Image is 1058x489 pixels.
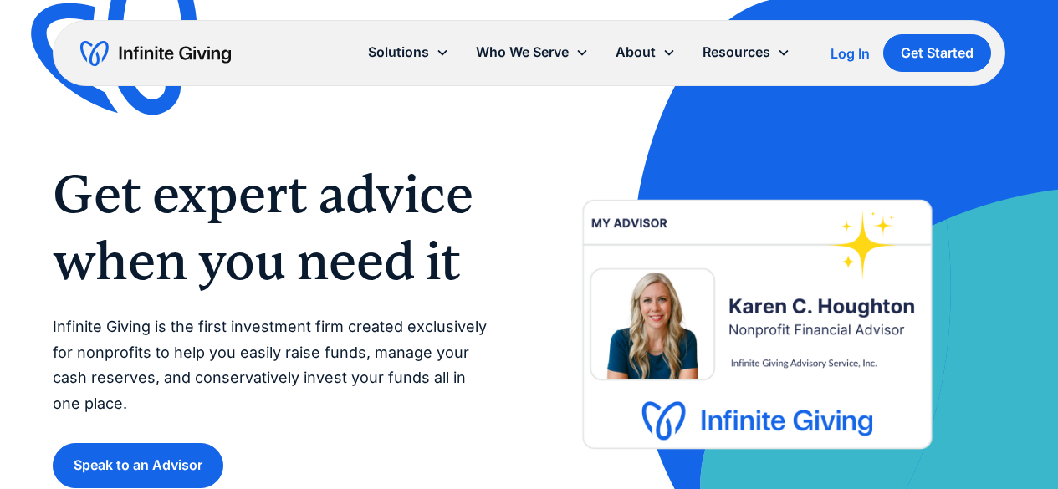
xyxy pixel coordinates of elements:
div: Who We Serve [463,34,602,70]
h1: Get expert advice when you need it [53,160,495,294]
a: Get Started [883,34,991,72]
div: About [602,34,689,70]
a: Log In [831,43,870,64]
a: Speak to an Advisor [53,443,223,487]
div: About [616,41,656,64]
div: Who We Serve [476,41,569,64]
p: Infinite Giving is the first investment firm created exclusively for nonprofits to help you easil... [53,314,495,416]
div: Solutions [355,34,463,70]
div: Resources [703,41,770,64]
div: Resources [689,34,804,70]
div: Solutions [368,41,429,64]
a: home [80,40,231,67]
div: Log In [831,47,870,60]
